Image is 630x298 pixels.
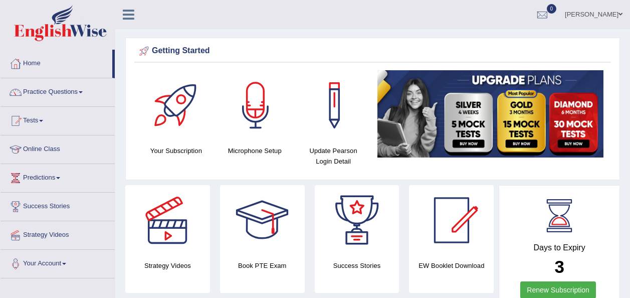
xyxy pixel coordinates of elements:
[510,243,608,252] h4: Days to Expiry
[1,221,115,246] a: Strategy Videos
[547,4,557,14] span: 0
[125,260,210,271] h4: Strategy Videos
[554,257,564,276] b: 3
[409,260,494,271] h4: EW Booklet Download
[315,260,399,271] h4: Success Stories
[1,193,115,218] a: Success Stories
[137,44,608,59] div: Getting Started
[1,50,112,75] a: Home
[1,78,115,103] a: Practice Questions
[221,145,289,156] h4: Microphone Setup
[377,70,603,158] img: small5.jpg
[220,260,305,271] h4: Book PTE Exam
[1,135,115,161] a: Online Class
[1,107,115,132] a: Tests
[299,145,368,167] h4: Update Pearson Login Detail
[1,250,115,275] a: Your Account
[142,145,211,156] h4: Your Subscription
[1,164,115,189] a: Predictions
